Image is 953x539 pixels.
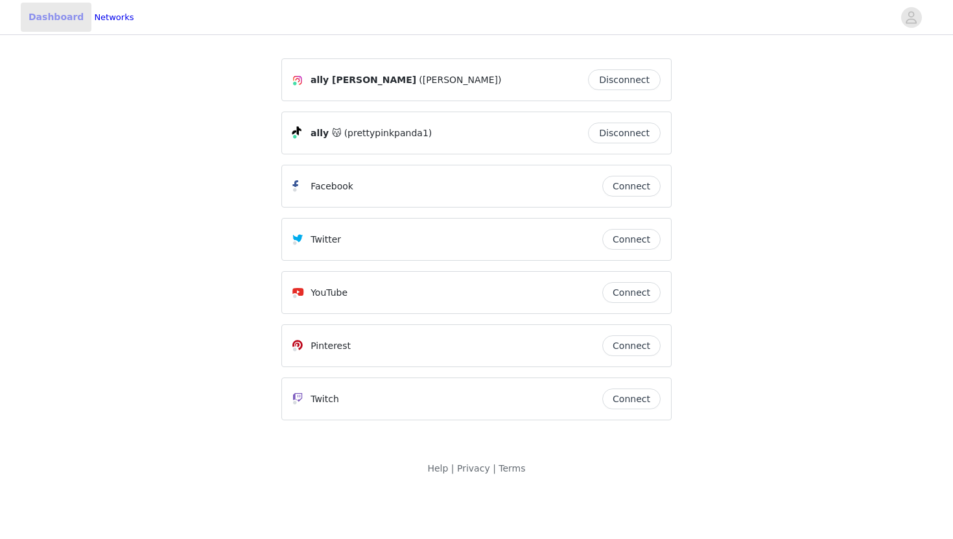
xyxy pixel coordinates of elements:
span: ([PERSON_NAME]) [419,73,501,87]
button: Connect [602,229,661,250]
p: Twitch [311,392,339,406]
p: YouTube [311,286,347,300]
button: Connect [602,282,661,303]
a: Networks [94,11,134,24]
a: Privacy [457,463,490,473]
div: avatar [905,7,917,28]
button: Connect [602,176,661,197]
button: Disconnect [588,69,661,90]
p: Twitter [311,233,341,246]
span: (prettypinkpanda1) [344,126,432,140]
a: Help [427,463,448,473]
p: Facebook [311,180,353,193]
span: ally 😽 [311,126,342,140]
a: Terms [499,463,525,473]
button: Disconnect [588,123,661,143]
button: Connect [602,335,661,356]
span: | [451,463,454,473]
span: ally [PERSON_NAME] [311,73,416,87]
a: Dashboard [21,3,91,32]
p: Pinterest [311,339,351,353]
img: Instagram Icon [292,75,303,86]
span: | [493,463,496,473]
button: Connect [602,389,661,409]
